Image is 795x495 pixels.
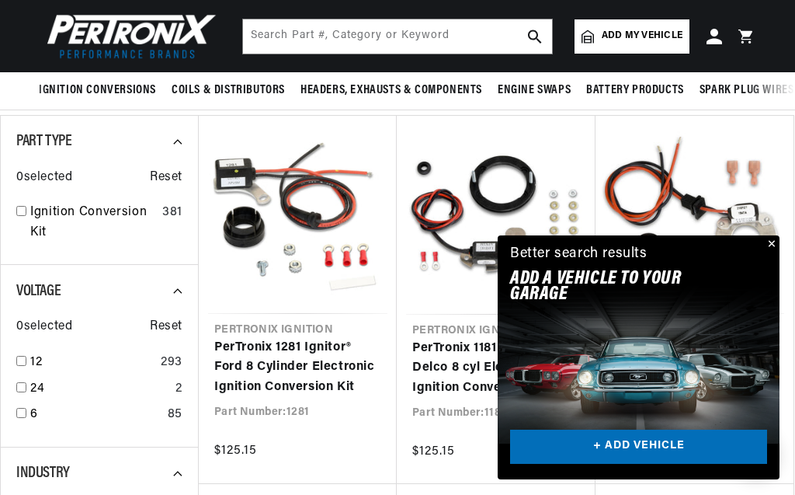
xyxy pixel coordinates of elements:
button: Close [761,235,779,254]
img: Pertronix [39,9,217,63]
a: PerTronix 1281 Ignitor® Ford 8 Cylinder Electronic Ignition Conversion Kit [214,338,381,398]
div: Better search results [510,243,647,266]
a: Ignition Conversion Kit [30,203,156,242]
span: Industry [16,465,70,481]
span: Spark Plug Wires [700,82,794,99]
span: 0 selected [16,317,72,337]
span: Part Type [16,134,71,149]
span: Reset [150,317,182,337]
a: 24 [30,379,169,399]
a: Add my vehicle [575,19,689,54]
div: 381 [162,203,182,223]
span: Ignition Conversions [39,82,156,99]
summary: Ignition Conversions [39,72,164,109]
button: search button [518,19,552,54]
summary: Coils & Distributors [164,72,293,109]
summary: Engine Swaps [490,72,578,109]
summary: Headers, Exhausts & Components [293,72,490,109]
span: Reset [150,168,182,188]
span: Voltage [16,284,61,299]
span: 0 selected [16,168,72,188]
input: Search Part #, Category or Keyword [243,19,552,54]
span: Add my vehicle [602,29,682,44]
a: + ADD VEHICLE [510,430,767,465]
div: 85 [168,405,182,425]
a: 6 [30,405,161,425]
div: 2 [175,379,182,399]
h2: Add A VEHICLE to your garage [510,271,728,303]
span: Coils & Distributors [172,82,285,99]
a: PerTronix 1181 Ignitor® Delco 8 cyl Electronic Ignition Conversion Kit [412,339,580,399]
a: 12 [30,353,154,373]
summary: Battery Products [578,72,692,109]
span: Headers, Exhausts & Components [300,82,482,99]
span: Engine Swaps [498,82,571,99]
span: Battery Products [586,82,684,99]
div: 293 [161,353,182,373]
